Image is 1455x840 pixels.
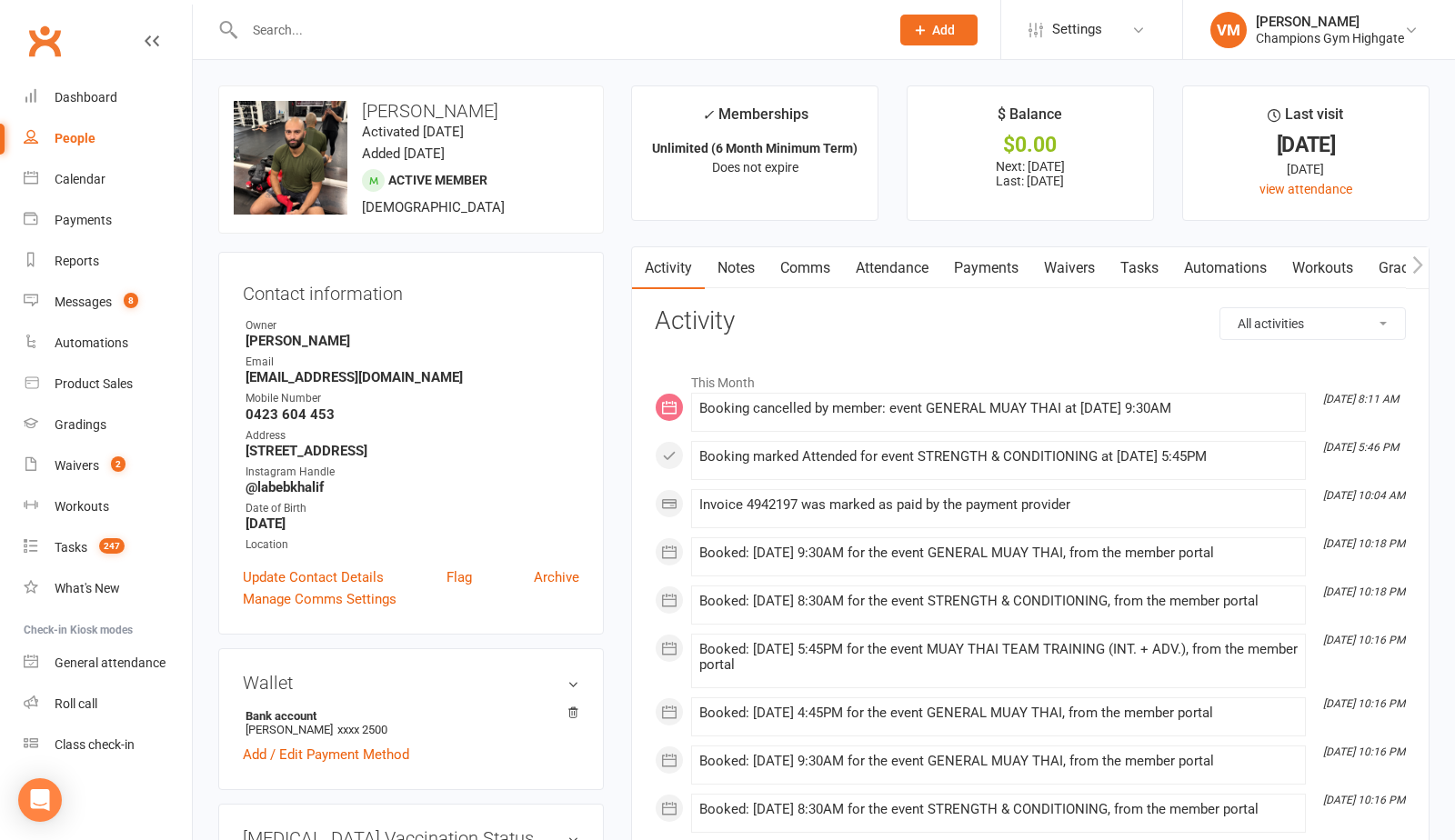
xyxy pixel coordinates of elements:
div: Instagram Handle [246,464,579,481]
time: Activated [DATE] [362,124,464,140]
div: Email [246,354,579,371]
div: Reports [55,254,99,268]
a: Archive [534,566,579,588]
span: Add [932,23,955,37]
i: [DATE] 5:46 PM [1323,441,1399,454]
strong: @labebkhalif [246,479,579,495]
div: Invoice 4942197 was marked as paid by the payment provider [699,497,1298,513]
a: Roll call [24,684,192,725]
div: Booked: [DATE] 4:45PM for the event GENERAL MUAY THAI, from the member portal [699,705,1298,721]
a: Gradings [24,405,192,445]
div: Address [246,427,579,445]
div: Booked: [DATE] 8:30AM for the event STRENGTH & CONDITIONING, from the member portal [699,594,1298,609]
div: What's New [55,581,120,595]
div: Waivers [55,458,99,473]
a: What's New [24,568,192,609]
h3: [PERSON_NAME] [234,101,588,121]
div: [DATE] [1199,135,1412,155]
div: $0.00 [924,135,1137,155]
div: Payments [55,213,112,227]
a: Payments [24,200,192,241]
a: Automations [1171,247,1279,289]
a: Dashboard [24,77,192,118]
div: General attendance [55,655,166,670]
i: [DATE] 10:16 PM [1323,697,1405,710]
a: Automations [24,323,192,364]
time: Added [DATE] [362,145,445,162]
img: image1744845343.png [234,101,347,215]
div: Automations [55,335,128,350]
div: Date of Birth [246,500,579,517]
a: Payments [941,247,1031,289]
strong: Bank account [246,709,570,723]
strong: [STREET_ADDRESS] [246,443,579,459]
strong: [DATE] [246,515,579,532]
a: Workouts [24,486,192,527]
a: Waivers [1031,247,1108,289]
h3: Wallet [243,673,579,693]
a: Class kiosk mode [24,725,192,765]
button: Add [900,15,978,45]
i: [DATE] 8:11 AM [1323,393,1399,405]
div: Owner [246,317,579,335]
a: view attendance [1259,182,1352,196]
i: [DATE] 10:16 PM [1323,634,1405,646]
a: Notes [705,247,768,289]
a: Product Sales [24,364,192,405]
span: 2 [111,456,125,472]
div: Calendar [55,172,105,186]
span: Settings [1052,9,1102,50]
div: Roll call [55,696,97,711]
div: People [55,131,95,145]
i: ✓ [702,106,714,124]
div: Last visit [1268,103,1343,135]
strong: [EMAIL_ADDRESS][DOMAIN_NAME] [246,369,579,385]
a: Activity [632,247,705,289]
div: Memberships [702,103,808,136]
a: Manage Comms Settings [243,588,396,610]
div: Gradings [55,417,106,432]
a: Add / Edit Payment Method [243,744,409,765]
span: Does not expire [712,160,798,175]
div: $ Balance [998,103,1062,135]
input: Search... [239,17,877,43]
span: Active member [388,173,487,187]
div: [DATE] [1199,159,1412,179]
a: General attendance kiosk mode [24,643,192,684]
div: Product Sales [55,376,133,391]
span: 247 [99,538,125,554]
i: [DATE] 10:16 PM [1323,794,1405,806]
div: Open Intercom Messenger [18,778,62,822]
div: Location [246,536,579,554]
strong: Unlimited (6 Month Minimum Term) [652,141,858,155]
div: Booking marked Attended for event STRENGTH & CONDITIONING at [DATE] 5:45PM [699,449,1298,465]
p: Next: [DATE] Last: [DATE] [924,159,1137,188]
div: Class check-in [55,737,135,752]
a: Waivers 2 [24,445,192,486]
h3: Activity [655,307,1406,335]
strong: [PERSON_NAME] [246,333,579,349]
div: Booked: [DATE] 9:30AM for the event GENERAL MUAY THAI, from the member portal [699,545,1298,561]
strong: 0423 604 453 [246,406,579,423]
div: Booked: [DATE] 8:30AM for the event STRENGTH & CONDITIONING, from the member portal [699,802,1298,817]
div: Booked: [DATE] 5:45PM for the event MUAY THAI TEAM TRAINING (INT. + ADV.), from the member portal [699,642,1298,673]
a: Tasks 247 [24,527,192,568]
a: Workouts [1279,247,1366,289]
i: [DATE] 10:16 PM [1323,745,1405,758]
span: 8 [124,293,138,308]
h3: Contact information [243,276,579,304]
div: Booking cancelled by member: event GENERAL MUAY THAI at [DATE] 9:30AM [699,401,1298,416]
a: Update Contact Details [243,566,384,588]
div: Champions Gym Highgate [1256,30,1404,46]
i: [DATE] 10:18 PM [1323,585,1405,598]
div: Workouts [55,499,109,514]
a: Reports [24,241,192,282]
a: Comms [768,247,843,289]
a: Calendar [24,159,192,200]
a: Clubworx [22,18,67,64]
li: This Month [655,364,1406,393]
div: Mobile Number [246,390,579,407]
div: VM [1210,12,1247,48]
span: xxxx 2500 [337,723,387,736]
div: Tasks [55,540,87,555]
